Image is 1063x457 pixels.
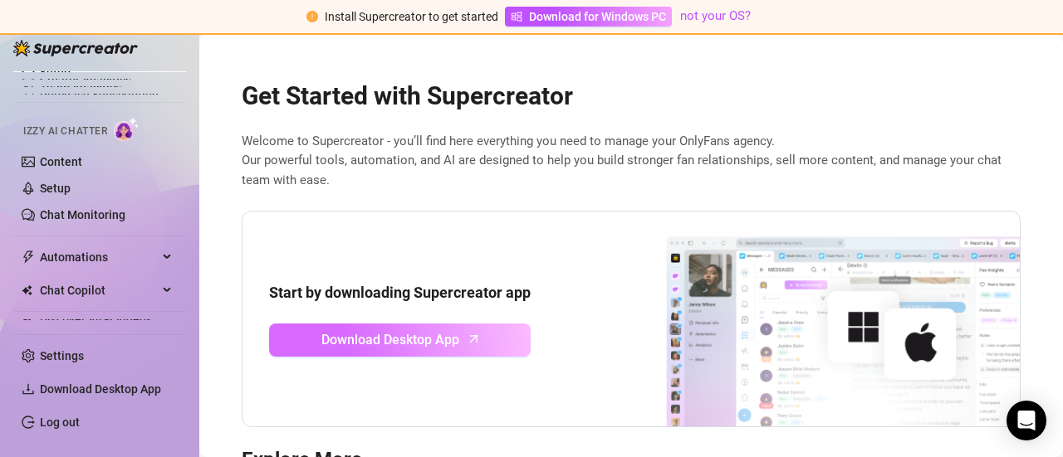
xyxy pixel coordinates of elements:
[40,416,80,429] a: Log out
[40,182,71,195] a: Setup
[40,66,71,79] a: Setup
[605,211,1020,427] img: download app
[269,284,531,301] strong: Start by downloading Supercreator app
[1007,401,1046,440] div: Open Intercom Messenger
[40,382,161,396] span: Download Desktop App
[306,11,318,22] span: exclamation-circle
[511,11,522,22] span: windows
[22,284,32,296] img: Chat Copilot
[529,7,666,26] span: Download for Windows PC
[40,313,152,326] a: Discover Viral Videos
[242,80,1021,112] h2: Get Started with Supercreator
[22,382,35,396] span: download
[40,349,84,362] a: Settings
[464,329,483,348] span: arrow-up
[680,8,751,23] a: not your OS?
[23,124,107,139] span: Izzy AI Chatter
[242,132,1021,191] span: Welcome to Supercreator - you’ll find here everything you need to manage your OnlyFans agency. Ou...
[40,66,173,93] a: Creator Analytics
[13,40,138,56] img: logo-BBDzfeDw.svg
[325,10,498,23] span: Install Supercreator to get started
[40,155,82,168] a: Content
[269,323,531,357] a: Download Desktop Apparrow-up
[40,208,125,221] a: Chat Monitoring
[505,7,672,27] a: Download for Windows PC
[40,88,159,101] a: Purchase Subscription
[40,244,158,270] span: Automations
[114,117,140,141] img: AI Chatter
[22,250,35,264] span: thunderbolt
[40,277,158,304] span: Chat Copilot
[40,80,121,94] a: Team Analytics
[321,329,459,350] span: Download Desktop App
